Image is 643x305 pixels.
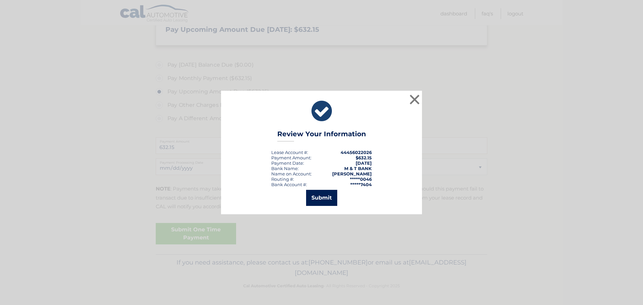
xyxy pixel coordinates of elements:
[306,190,337,206] button: Submit
[271,160,303,166] span: Payment Date
[332,171,372,176] strong: [PERSON_NAME]
[356,160,372,166] span: [DATE]
[271,160,304,166] div: :
[271,155,311,160] div: Payment Amount:
[271,176,294,182] div: Routing #:
[341,150,372,155] strong: 44456022026
[356,155,372,160] span: $632.15
[277,130,366,142] h3: Review Your Information
[344,166,372,171] strong: M & T BANK
[271,166,299,171] div: Bank Name:
[271,182,307,187] div: Bank Account #:
[271,150,308,155] div: Lease Account #:
[271,171,312,176] div: Name on Account:
[408,93,421,106] button: ×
